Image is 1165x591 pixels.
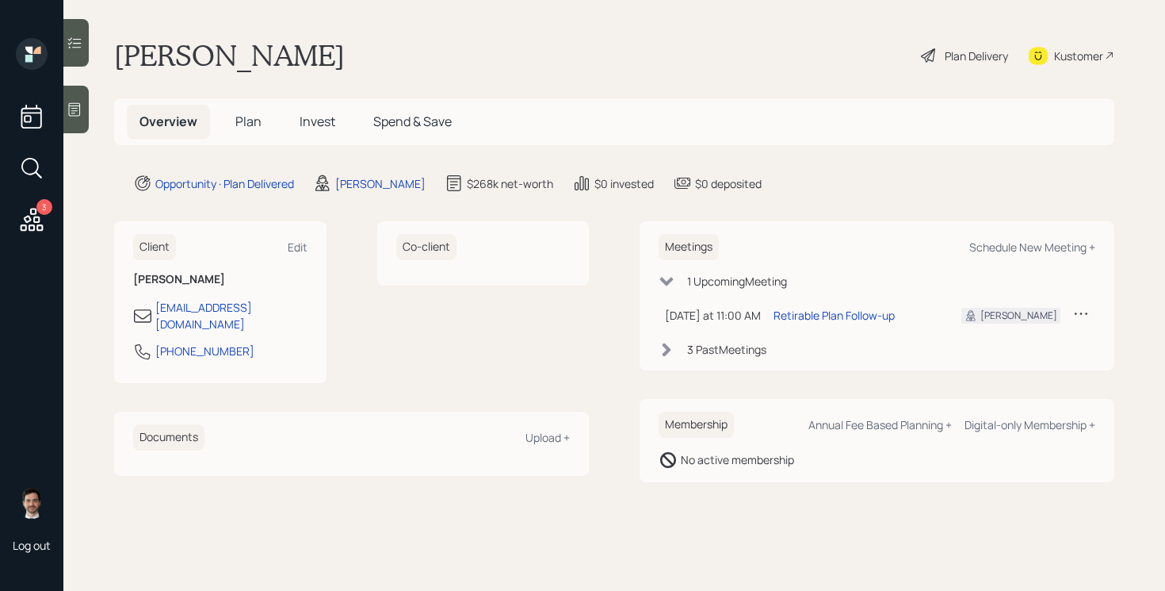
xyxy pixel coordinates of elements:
[467,175,553,192] div: $268k net-worth
[681,451,794,468] div: No active membership
[695,175,762,192] div: $0 deposited
[1054,48,1103,64] div: Kustomer
[687,341,766,358] div: 3 Past Meeting s
[687,273,787,290] div: 1 Upcoming Meeting
[659,412,734,438] h6: Membership
[594,175,654,192] div: $0 invested
[235,113,262,130] span: Plan
[133,234,176,260] h6: Client
[133,273,307,286] h6: [PERSON_NAME]
[964,417,1095,432] div: Digital-only Membership +
[155,343,254,359] div: [PHONE_NUMBER]
[373,113,452,130] span: Spend & Save
[36,199,52,215] div: 3
[335,175,426,192] div: [PERSON_NAME]
[300,113,335,130] span: Invest
[969,240,1095,255] div: Schedule New Meeting +
[155,175,294,192] div: Opportunity · Plan Delivered
[525,430,570,445] div: Upload +
[13,538,51,553] div: Log out
[396,234,456,260] h6: Co-client
[773,307,895,324] div: Retirable Plan Follow-up
[114,38,345,73] h1: [PERSON_NAME]
[288,240,307,255] div: Edit
[139,113,197,130] span: Overview
[980,309,1057,323] div: [PERSON_NAME]
[133,424,204,451] h6: Documents
[659,234,719,260] h6: Meetings
[155,299,307,332] div: [EMAIL_ADDRESS][DOMAIN_NAME]
[945,48,1008,64] div: Plan Delivery
[808,417,952,432] div: Annual Fee Based Planning +
[665,307,761,324] div: [DATE] at 11:00 AM
[16,487,48,519] img: jonah-coleman-headshot.png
